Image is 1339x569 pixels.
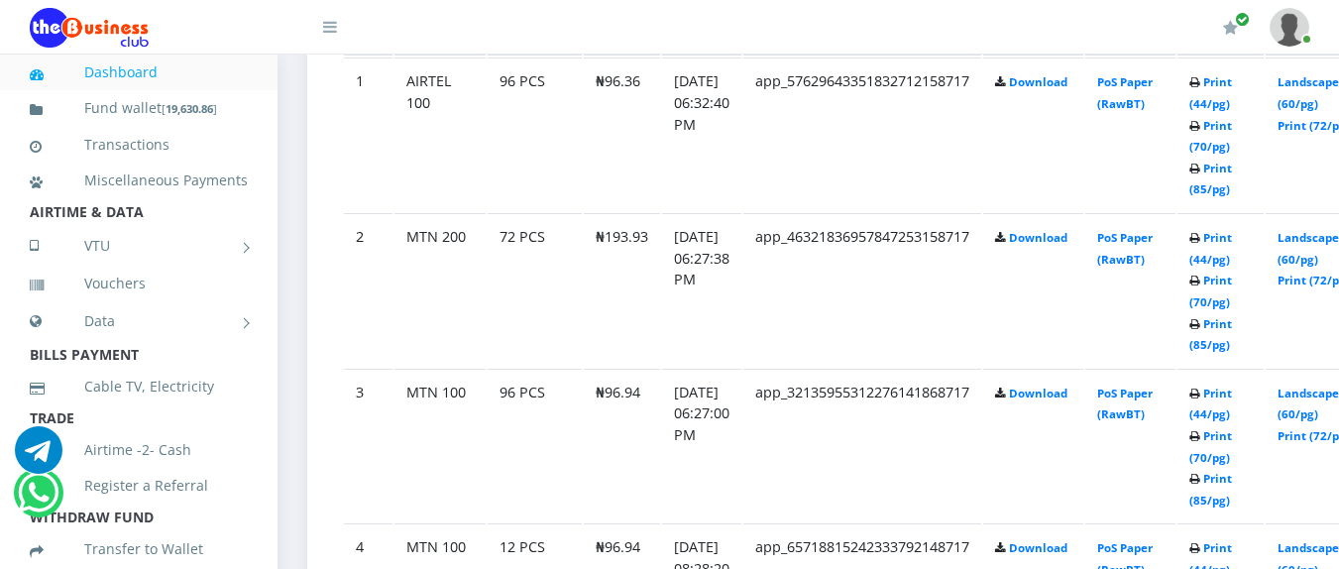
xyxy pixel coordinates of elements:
a: Data [30,296,248,346]
a: Vouchers [30,261,248,306]
a: Cable TV, Electricity [30,364,248,409]
td: 2 [344,213,392,367]
a: Download [1009,74,1067,89]
td: ₦96.36 [584,57,660,211]
a: Dashboard [30,50,248,95]
a: Miscellaneous Payments [30,158,248,203]
td: app_32135955312276141868717 [743,369,981,522]
td: MTN 100 [394,369,486,522]
a: Fund wallet[19,630.86] [30,85,248,132]
td: app_57629643351832712158717 [743,57,981,211]
a: PoS Paper (RawBT) [1097,386,1153,422]
img: User [1270,8,1309,47]
a: Print (44/pg) [1189,74,1232,111]
td: app_46321836957847253158717 [743,213,981,367]
a: Register a Referral [30,463,248,509]
i: Renew/Upgrade Subscription [1223,20,1238,36]
img: Logo [30,8,149,48]
td: ₦96.94 [584,369,660,522]
a: Download [1009,230,1067,245]
td: ₦193.93 [584,213,660,367]
td: 96 PCS [488,57,582,211]
a: Print (70/pg) [1189,428,1232,465]
a: Landscape (60/pg) [1278,386,1339,422]
a: Chat for support [18,484,58,516]
a: Transactions [30,122,248,168]
td: AIRTEL 100 [394,57,486,211]
td: 72 PCS [488,213,582,367]
a: PoS Paper (RawBT) [1097,74,1153,111]
a: Print (85/pg) [1189,161,1232,197]
small: [ ] [162,101,217,116]
a: Landscape (60/pg) [1278,74,1339,111]
a: Landscape (60/pg) [1278,230,1339,267]
td: 3 [344,369,392,522]
td: 1 [344,57,392,211]
a: Download [1009,386,1067,400]
a: Print (70/pg) [1189,273,1232,309]
td: MTN 200 [394,213,486,367]
a: Download [1009,540,1067,555]
a: Print (44/pg) [1189,386,1232,422]
b: 19,630.86 [166,101,213,116]
span: Renew/Upgrade Subscription [1235,12,1250,27]
td: [DATE] 06:27:00 PM [662,369,741,522]
td: 96 PCS [488,369,582,522]
a: Airtime -2- Cash [30,427,248,473]
td: [DATE] 06:27:38 PM [662,213,741,367]
a: Chat for support [15,441,62,474]
a: Print (44/pg) [1189,230,1232,267]
a: Print (85/pg) [1189,316,1232,353]
td: [DATE] 06:32:40 PM [662,57,741,211]
a: Print (70/pg) [1189,118,1232,155]
a: VTU [30,221,248,271]
a: Print (85/pg) [1189,471,1232,508]
a: PoS Paper (RawBT) [1097,230,1153,267]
